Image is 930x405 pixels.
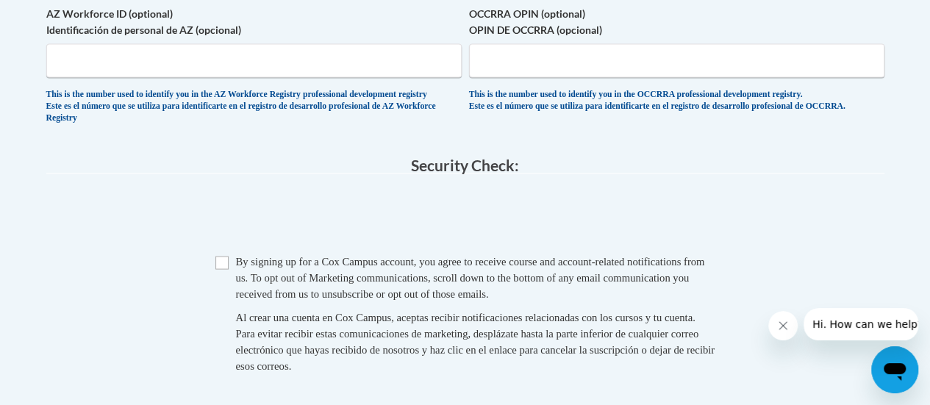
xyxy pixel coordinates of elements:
label: OCCRRA OPIN (optional) OPIN DE OCCRRA (opcional) [469,6,884,38]
iframe: Message from company [804,308,918,340]
iframe: Button to launch messaging window [871,346,918,393]
label: AZ Workforce ID (optional) Identificación de personal de AZ (opcional) [46,6,462,38]
iframe: reCAPTCHA [354,189,577,246]
span: Hi. How can we help? [9,10,119,22]
span: Security Check: [411,156,519,174]
span: By signing up for a Cox Campus account, you agree to receive course and account-related notificat... [236,256,705,300]
div: This is the number used to identify you in the AZ Workforce Registry professional development reg... [46,89,462,125]
div: This is the number used to identify you in the OCCRRA professional development registry. Este es ... [469,89,884,113]
iframe: Close message [768,311,798,340]
span: Al crear una cuenta en Cox Campus, aceptas recibir notificaciones relacionadas con los cursos y t... [236,312,715,372]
